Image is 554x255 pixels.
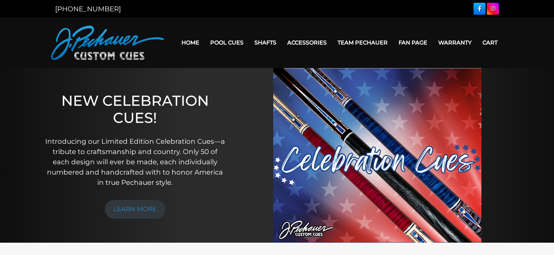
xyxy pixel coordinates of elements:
[51,26,164,60] img: Pechauer Custom Cues
[433,34,477,51] a: Warranty
[45,92,225,127] h1: NEW CELEBRATION CUES!
[477,34,503,51] a: Cart
[55,5,121,13] a: [PHONE_NUMBER]
[393,34,433,51] a: Fan Page
[282,34,332,51] a: Accessories
[176,34,205,51] a: Home
[105,200,166,219] a: LEARN MORE
[332,34,393,51] a: Team Pechauer
[45,136,225,188] p: Introducing our Limited Edition Celebration Cues—a tribute to craftsmanship and country. Only 50 ...
[249,34,282,51] a: Shafts
[205,34,249,51] a: Pool Cues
